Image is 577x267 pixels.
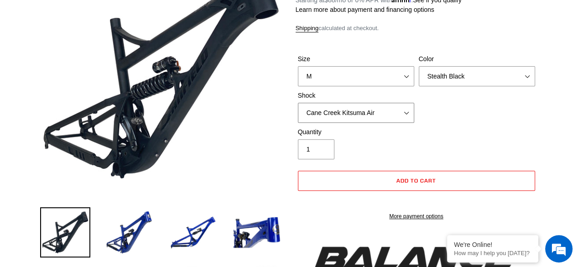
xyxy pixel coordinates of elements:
[298,171,535,191] button: Add to cart
[396,177,436,184] span: Add to cart
[454,250,531,257] p: How may I help you today?
[454,241,531,248] div: We're Online!
[61,51,167,63] div: Chat with us now
[168,207,218,257] img: Load image into Gallery viewer, BALANCE - Frameset
[5,173,174,205] textarea: Type your message and hit 'Enter'
[232,207,282,257] img: Load image into Gallery viewer, BALANCE - Frameset
[29,46,52,68] img: d_696896380_company_1647369064580_696896380
[298,212,535,220] a: More payment options
[298,91,414,100] label: Shock
[419,54,535,64] label: Color
[40,207,90,257] img: Load image into Gallery viewer, BALANCE - Frameset
[296,6,434,13] a: Learn more about payment and financing options
[53,77,126,169] span: We're online!
[104,207,154,257] img: Load image into Gallery viewer, BALANCE - Frameset
[10,50,24,64] div: Navigation go back
[296,24,537,33] div: calculated at checkout.
[296,25,319,32] a: Shipping
[298,127,414,137] label: Quantity
[150,5,172,26] div: Minimize live chat window
[298,54,414,64] label: Size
